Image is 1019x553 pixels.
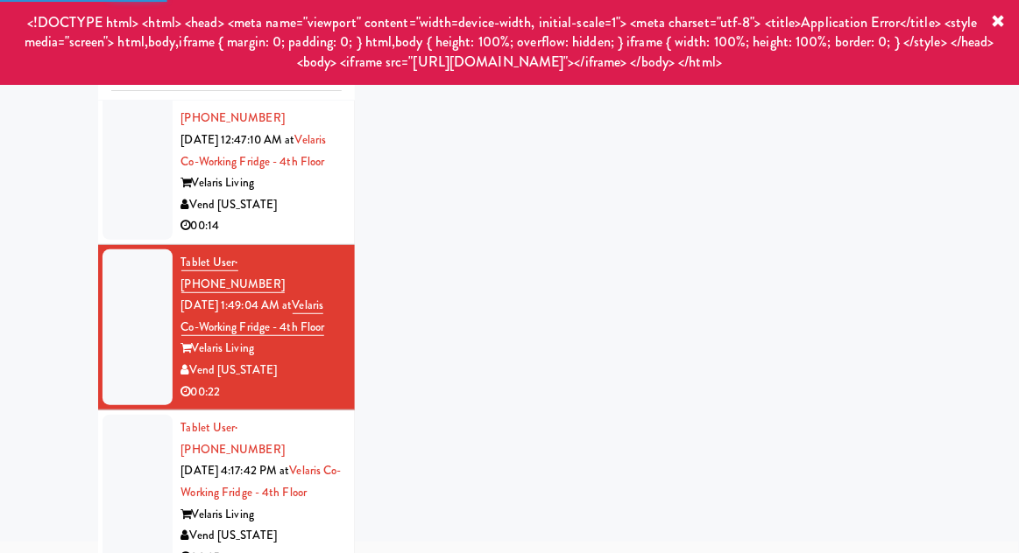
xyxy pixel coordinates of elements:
div: Velaris Living [181,172,342,194]
a: Velaris Co-Working Fridge - 4th Floor [181,462,342,500]
a: Tablet User· [PHONE_NUMBER] [181,254,285,293]
a: Velaris Co-Working Fridge - 4th Floor [181,297,325,336]
div: Velaris Living [181,338,342,360]
a: Velaris Co-Working Fridge - 4th Floor [181,131,327,170]
li: Tablet User· [PHONE_NUMBER][DATE] 12:47:10 AM atVelaris Co-Working Fridge - 4th FloorVelaris Livi... [98,80,355,245]
li: Tablet User· [PHONE_NUMBER][DATE] 1:49:04 AM atVelaris Co-Working Fridge - 4th FloorVelaris Livin... [98,245,355,410]
span: [DATE] 12:47:10 AM at [181,131,295,148]
div: 00:22 [181,381,342,403]
span: · [PHONE_NUMBER] [181,254,285,292]
div: Velaris Living [181,504,342,526]
span: [DATE] 1:49:04 AM at [181,297,293,313]
div: 00:14 [181,215,342,237]
span: · [PHONE_NUMBER] [181,419,285,458]
span: [DATE] 4:17:42 PM at [181,462,290,479]
div: Vend [US_STATE] [181,525,342,547]
span: <!DOCTYPE html> <html> <head> <meta name="viewport" content="width=device-width, initial-scale=1"... [25,12,994,72]
div: Vend [US_STATE] [181,360,342,381]
div: Vend [US_STATE] [181,194,342,216]
a: Tablet User· [PHONE_NUMBER] [181,419,285,458]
